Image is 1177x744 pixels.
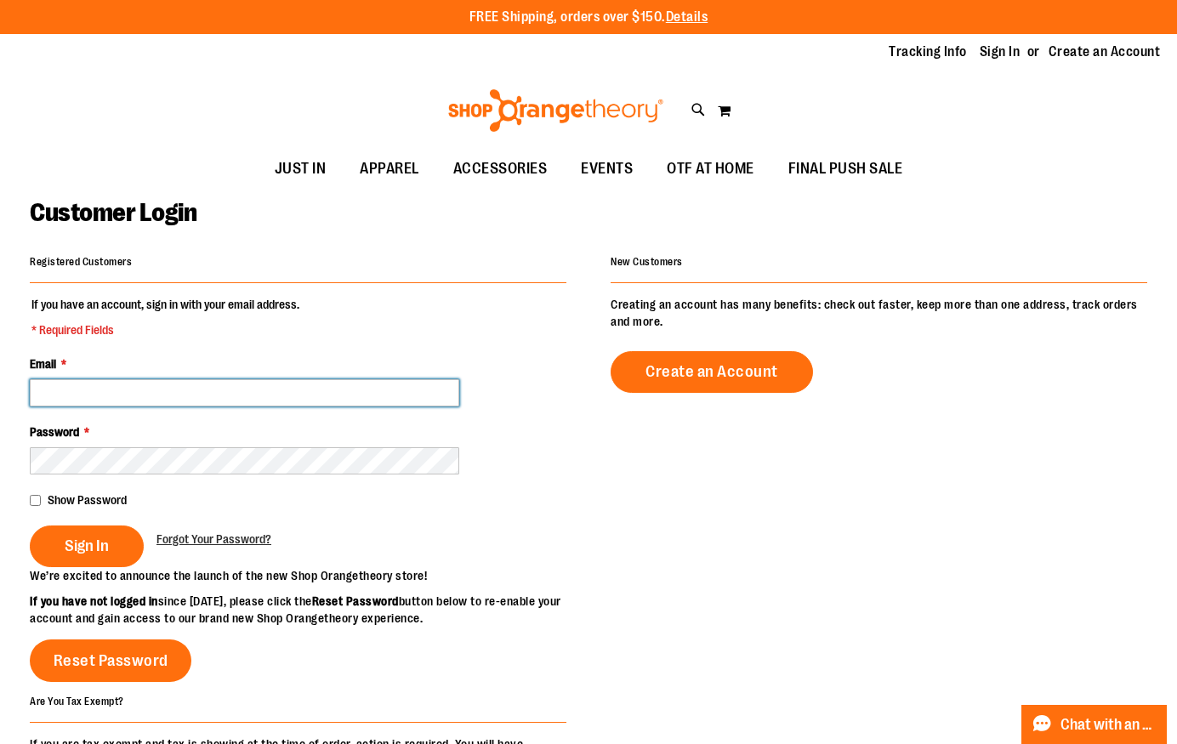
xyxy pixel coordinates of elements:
p: We’re excited to announce the launch of the new Shop Orangetheory store! [30,567,588,584]
span: * Required Fields [31,321,299,338]
strong: If you have not logged in [30,594,158,608]
a: Sign In [980,43,1021,61]
span: Customer Login [30,198,196,227]
a: Forgot Your Password? [156,531,271,548]
button: Chat with an Expert [1021,705,1168,744]
a: Reset Password [30,639,191,682]
p: since [DATE], please click the button below to re-enable your account and gain access to our bran... [30,593,588,627]
span: JUST IN [275,150,327,188]
span: OTF AT HOME [667,150,754,188]
span: Password [30,425,79,439]
legend: If you have an account, sign in with your email address. [30,296,301,338]
span: Reset Password [54,651,168,670]
span: Show Password [48,493,127,507]
span: APPAREL [360,150,419,188]
a: Details [666,9,708,25]
span: Email [30,357,56,371]
strong: Registered Customers [30,256,132,268]
p: Creating an account has many benefits: check out faster, keep more than one address, track orders... [611,296,1147,330]
span: Create an Account [645,362,778,381]
span: FINAL PUSH SALE [788,150,903,188]
a: Create an Account [1049,43,1161,61]
button: Sign In [30,525,144,567]
span: ACCESSORIES [453,150,548,188]
strong: Reset Password [312,594,399,608]
img: Shop Orangetheory [446,89,666,132]
span: Sign In [65,537,109,555]
span: Chat with an Expert [1060,717,1157,733]
span: EVENTS [581,150,633,188]
strong: Are You Tax Exempt? [30,695,124,707]
strong: New Customers [611,256,683,268]
p: FREE Shipping, orders over $150. [469,8,708,27]
a: Create an Account [611,351,813,393]
a: Tracking Info [889,43,967,61]
span: Forgot Your Password? [156,532,271,546]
